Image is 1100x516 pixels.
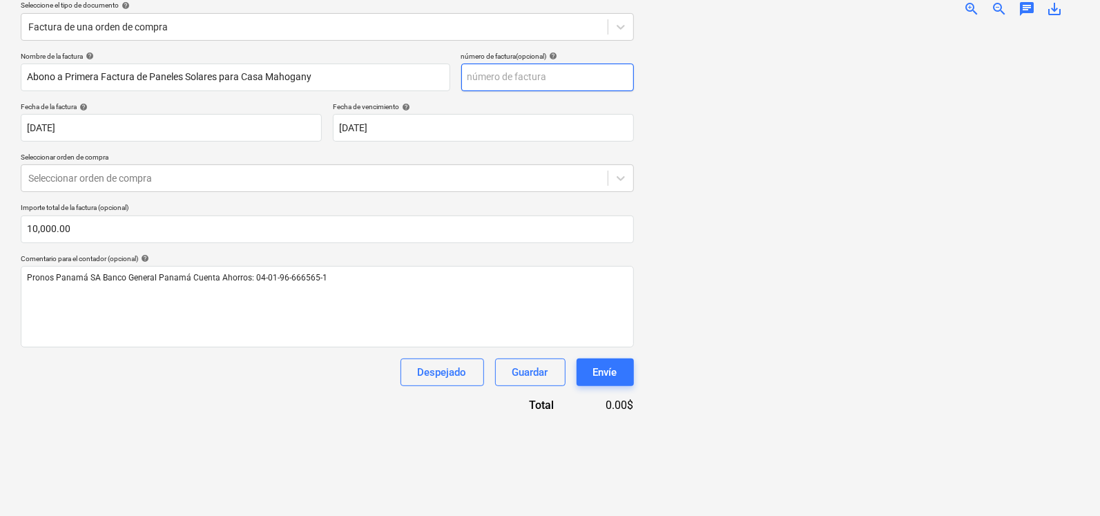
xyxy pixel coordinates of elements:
[495,359,566,386] button: Guardar
[1031,450,1100,516] iframe: Chat Widget
[21,254,634,263] div: Comentario para el contador (opcional)
[399,103,410,111] span: help
[576,397,634,413] div: 0.00$
[593,363,617,381] div: Envíe
[991,1,1007,17] span: zoom_out
[963,1,980,17] span: zoom_in
[454,397,576,413] div: Total
[21,153,634,164] p: Seleccionar orden de compra
[138,254,149,262] span: help
[461,64,634,91] input: número de factura
[333,114,634,142] input: Fecha de vencimiento no especificada
[461,52,634,61] div: número de factura (opcional)
[333,102,634,111] div: Fecha de vencimiento
[512,363,548,381] div: Guardar
[21,64,450,91] input: Nombre de la factura
[418,363,467,381] div: Despejado
[21,52,450,61] div: Nombre de la factura
[1046,1,1063,17] span: save_alt
[21,114,322,142] input: Fecha de factura no especificada
[401,359,484,386] button: Despejado
[21,102,322,111] div: Fecha de la factura
[577,359,634,386] button: Envíe
[547,52,558,60] span: help
[119,1,130,10] span: help
[83,52,94,60] span: help
[1019,1,1035,17] span: chat
[21,1,634,10] div: Seleccione el tipo de documento
[21,216,634,243] input: Importe total de la factura (opcional)
[1031,450,1100,516] div: Widget de chat
[27,273,327,283] span: Pronos Panamá SA Banco General Panamá Cuenta Ahorros: 04-01-96-666565-1
[21,203,634,215] p: Importe total de la factura (opcional)
[77,103,88,111] span: help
